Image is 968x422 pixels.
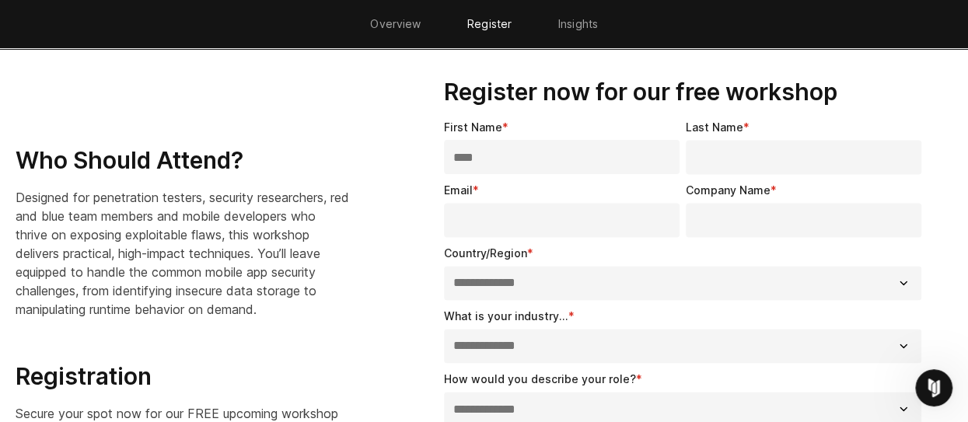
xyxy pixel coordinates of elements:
span: Country/Region [444,246,527,260]
span: How would you describe your role? [444,372,636,385]
h3: Register now for our free workshop [444,78,928,107]
h3: Who Should Attend? [16,146,351,176]
iframe: Intercom live chat [915,369,952,406]
h3: Registration [16,362,351,392]
span: First Name [444,120,502,134]
span: What is your industry... [444,309,568,323]
span: Company Name [686,183,771,197]
span: Email [444,183,473,197]
p: Designed for penetration testers, security researchers, red and blue team members and mobile deve... [16,188,351,319]
span: Last Name [686,120,743,134]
